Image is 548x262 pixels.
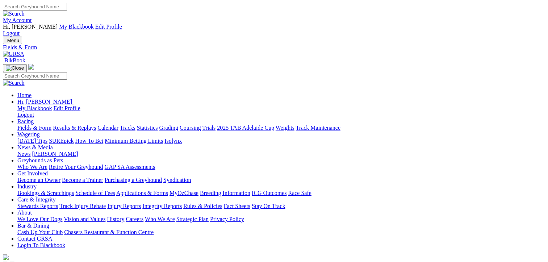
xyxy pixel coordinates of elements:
a: Who We Are [145,216,175,222]
a: Trials [202,125,216,131]
a: Greyhounds as Pets [17,157,63,163]
a: Bookings & Scratchings [17,190,74,196]
a: News [17,151,30,157]
a: Careers [126,216,143,222]
a: GAP SA Assessments [105,164,155,170]
a: Wagering [17,131,40,137]
img: Close [6,65,24,71]
a: SUREpick [49,138,74,144]
div: Wagering [17,138,545,144]
div: Care & Integrity [17,203,545,209]
a: My Blackbook [59,24,94,30]
a: Fields & Form [3,44,545,51]
a: Privacy Policy [210,216,244,222]
a: Home [17,92,32,98]
a: Get Involved [17,170,48,176]
div: Bar & Dining [17,229,545,236]
span: Menu [7,38,19,43]
a: Injury Reports [107,203,141,209]
a: Hi, [PERSON_NAME] [17,99,74,105]
button: Toggle navigation [3,64,27,72]
a: Become a Trainer [62,177,103,183]
a: News & Media [17,144,53,150]
img: Search [3,11,25,17]
a: We Love Our Dogs [17,216,62,222]
a: Stay On Track [252,203,285,209]
a: Race Safe [288,190,311,196]
a: Vision and Values [64,216,105,222]
a: Purchasing a Greyhound [105,177,162,183]
a: ICG Outcomes [252,190,286,196]
input: Search [3,3,67,11]
a: Applications & Forms [116,190,168,196]
a: Retire Your Greyhound [49,164,103,170]
a: About [17,209,32,216]
img: logo-grsa-white.png [28,64,34,70]
a: Bar & Dining [17,223,49,229]
a: Cash Up Your Club [17,229,63,235]
a: 2025 TAB Adelaide Cup [217,125,274,131]
a: Become an Owner [17,177,60,183]
a: BlkBook [3,57,25,63]
a: Integrity Reports [142,203,182,209]
span: BlkBook [4,57,25,63]
div: Hi, [PERSON_NAME] [17,105,545,118]
input: Search [3,72,67,80]
a: Fields & Form [17,125,51,131]
span: Hi, [PERSON_NAME] [17,99,72,105]
span: Hi, [PERSON_NAME] [3,24,58,30]
a: Calendar [97,125,118,131]
a: Contact GRSA [17,236,52,242]
a: Schedule of Fees [75,190,115,196]
a: Login To Blackbook [17,242,65,248]
a: Edit Profile [95,24,122,30]
a: Logout [3,30,20,36]
div: News & Media [17,151,545,157]
a: Chasers Restaurant & Function Centre [64,229,154,235]
a: History [107,216,124,222]
div: Industry [17,190,545,196]
a: [PERSON_NAME] [32,151,78,157]
a: Track Injury Rebate [59,203,106,209]
a: Minimum Betting Limits [105,138,163,144]
a: My Account [3,17,32,23]
a: Edit Profile [54,105,80,111]
img: GRSA [3,51,24,57]
a: Care & Integrity [17,196,56,203]
a: Grading [159,125,178,131]
a: Syndication [163,177,191,183]
button: Toggle navigation [3,37,22,44]
a: Track Maintenance [296,125,340,131]
a: [DATE] Tips [17,138,47,144]
a: Racing [17,118,34,124]
a: Logout [17,112,34,118]
a: Tracks [120,125,135,131]
a: Breeding Information [200,190,250,196]
a: How To Bet [75,138,104,144]
a: MyOzChase [170,190,198,196]
a: Strategic Plan [176,216,209,222]
a: Industry [17,183,37,190]
a: Stewards Reports [17,203,58,209]
div: About [17,216,545,223]
div: My Account [3,24,545,37]
a: My Blackbook [17,105,52,111]
a: Fact Sheets [224,203,250,209]
div: Greyhounds as Pets [17,164,545,170]
a: Weights [276,125,294,131]
a: Rules & Policies [183,203,222,209]
img: Search [3,80,25,86]
a: Who We Are [17,164,47,170]
div: Racing [17,125,545,131]
a: Isolynx [164,138,182,144]
a: Statistics [137,125,158,131]
div: Get Involved [17,177,545,183]
a: Results & Replays [53,125,96,131]
a: Coursing [180,125,201,131]
img: logo-grsa-white.png [3,254,9,260]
